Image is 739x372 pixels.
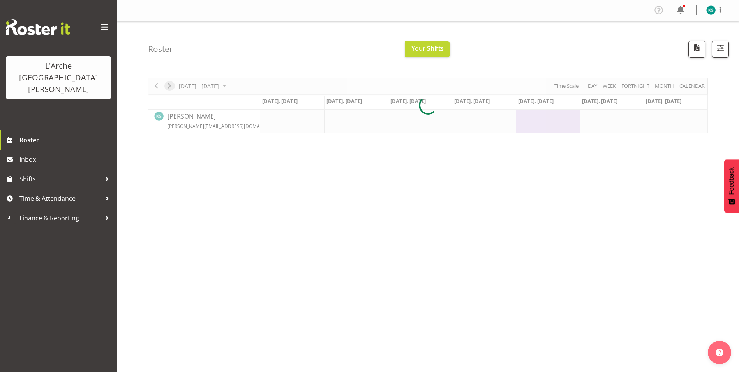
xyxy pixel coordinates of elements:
img: help-xxl-2.png [716,349,723,356]
div: L'Arche [GEOGRAPHIC_DATA][PERSON_NAME] [14,60,103,95]
button: Filter Shifts [712,41,729,58]
img: Rosterit website logo [6,19,70,35]
span: Your Shifts [411,44,444,53]
h4: Roster [148,44,173,53]
img: katherine-shaw10916.jpg [706,5,716,15]
span: Inbox [19,154,113,165]
button: Your Shifts [405,41,450,57]
span: Time & Attendance [19,193,101,204]
span: Shifts [19,173,101,185]
span: Feedback [728,167,735,195]
button: Download a PDF of the roster according to the set date range. [688,41,705,58]
button: Feedback - Show survey [724,159,739,213]
span: Roster [19,134,113,146]
span: Finance & Reporting [19,212,101,224]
